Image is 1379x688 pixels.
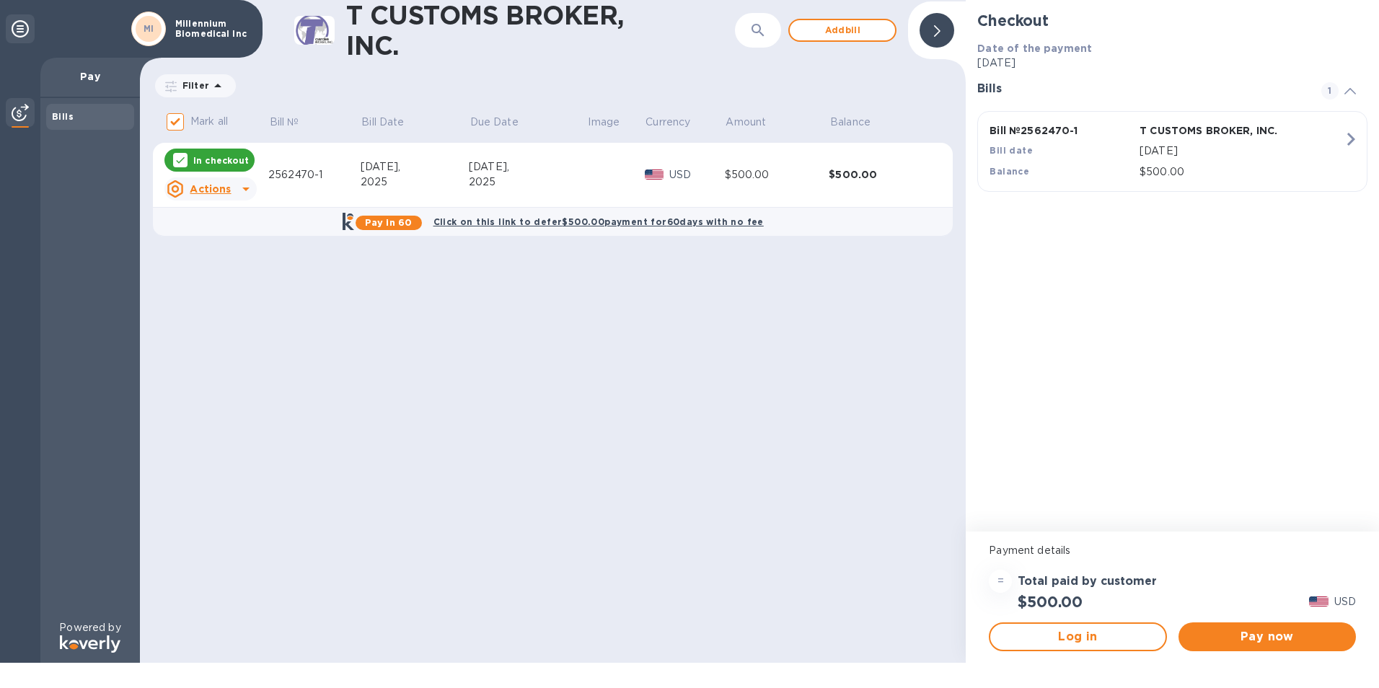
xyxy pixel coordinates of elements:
p: Due Date [470,115,519,130]
span: Bill № [270,115,318,130]
p: USD [1334,594,1356,609]
span: Amount [726,115,785,130]
b: Pay in 60 [365,217,412,228]
span: Due Date [470,115,537,130]
b: Click on this link to defer $500.00 payment for 60 days with no fee [433,216,764,227]
h2: Checkout [977,12,1367,30]
b: Bills [52,111,74,122]
p: T CUSTOMS BROKER, INC. [1140,123,1284,138]
p: In checkout [193,154,249,167]
p: Amount [726,115,766,130]
div: $500.00 [829,167,933,182]
p: [DATE] [1140,144,1344,159]
p: Pay [52,69,128,84]
div: 2025 [361,175,469,190]
p: $500.00 [1140,164,1344,180]
b: Date of the payment [977,43,1092,54]
span: Pay now [1190,628,1344,645]
p: Mark all [190,114,228,129]
button: Bill №2562470-1T CUSTOMS BROKER, INC.Bill date[DATE]Balance$500.00 [977,111,1367,192]
div: [DATE], [469,159,587,175]
div: [DATE], [361,159,469,175]
h2: $500.00 [1018,593,1083,611]
img: USD [645,169,664,180]
div: $500.00 [725,167,829,182]
img: Logo [60,635,120,653]
b: Balance [990,166,1029,177]
span: Bill Date [361,115,423,130]
p: Bill Date [361,115,404,130]
p: Filter [177,79,209,92]
p: Currency [646,115,690,130]
span: Log in [1002,628,1153,645]
b: MI [144,23,154,34]
span: Add bill [801,22,884,39]
button: Log in [989,622,1166,651]
button: Pay now [1178,622,1356,651]
p: Balance [830,115,871,130]
img: USD [1309,596,1329,607]
p: Bill № 2562470-1 [990,123,1134,138]
p: Millennium Biomedical Inc [175,19,247,39]
button: Addbill [788,19,896,42]
b: Bill date [990,145,1033,156]
p: USD [669,167,725,182]
p: Bill № [270,115,299,130]
div: 2025 [469,175,587,190]
div: = [989,570,1012,593]
h3: Total paid by customer [1018,575,1157,588]
p: [DATE] [977,56,1367,71]
div: 2562470-1 [268,167,361,182]
h3: Bills [977,82,1304,96]
p: Payment details [989,543,1356,558]
p: Powered by [59,620,120,635]
u: Actions [190,183,231,195]
span: 1 [1321,82,1339,100]
span: Balance [830,115,889,130]
p: Image [588,115,620,130]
